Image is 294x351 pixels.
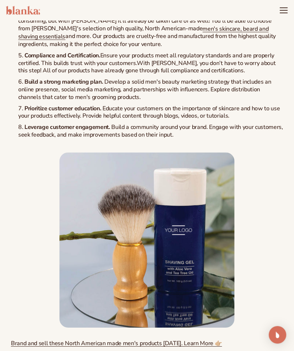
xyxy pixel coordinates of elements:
[269,326,286,344] div: Open Intercom Messenger
[11,339,222,347] a: Brand and sell these North American made men's products [DATE]. Learn More 👉🏼
[18,104,280,120] span: Educate your customers on the importance of skincare and how to use your products effectively. Pr...
[18,25,269,41] a: men's skincare, beard and shaving essentials
[24,123,110,131] strong: Leverage customer engagement.
[24,78,103,86] strong: Build a strong marketing plan.
[24,104,101,112] strong: Prioritize customer education.
[279,6,288,15] summary: Menu
[18,52,283,75] li: With [PERSON_NAME], you don’t have to worry about this step! All of our products have already gon...
[6,6,40,15] img: logo
[18,32,276,48] span: Our products are cruelty-free and manufactured from the highest quality ingredients, making it th...
[18,123,283,139] span: Build a community around your brand. Engage with your customers, seek feedback, and make improvem...
[11,152,283,328] a: Start your men's skincare brand today
[24,51,100,60] strong: Compliance and Certification.
[59,152,235,328] img: Private label men's grooming products
[18,78,271,101] span: Develop a solid men's beauty marketing strategy that includes an online presence, social media ma...
[18,51,274,67] span: Ensure your products meet all regulatory standards and are properly certified. This builds trust ...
